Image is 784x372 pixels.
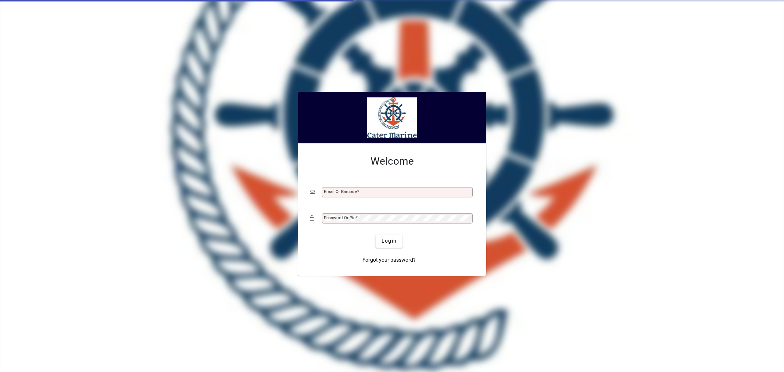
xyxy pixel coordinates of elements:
[310,155,475,168] h2: Welcome
[359,254,419,267] a: Forgot your password?
[324,215,355,220] mat-label: Password or Pin
[362,256,416,264] span: Forgot your password?
[324,189,357,194] mat-label: Email or Barcode
[376,235,402,248] button: Login
[382,237,397,245] span: Login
